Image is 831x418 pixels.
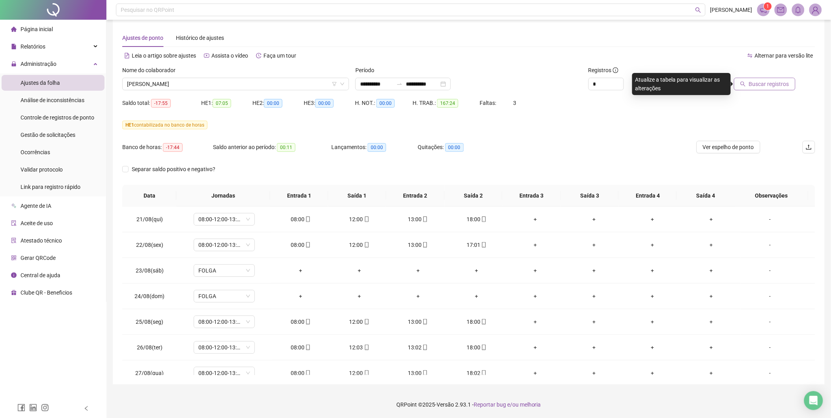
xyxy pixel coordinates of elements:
div: 13:00 [395,317,441,326]
span: mobile [304,319,311,325]
div: - [747,241,794,249]
div: + [278,292,324,300]
span: swap [747,53,753,58]
div: + [512,266,558,275]
span: mobile [304,242,311,248]
span: Controle de registros de ponto [21,114,94,121]
span: upload [806,144,812,150]
span: 22/08(sex) [136,242,163,248]
img: 93983 [810,4,822,16]
div: Saldo total: [122,99,201,108]
div: - [747,215,794,224]
span: down [340,82,345,86]
span: Relatórios [21,43,45,50]
div: 08:00 [278,369,324,377]
span: Link para registro rápido [21,184,80,190]
div: + [395,266,441,275]
span: file-text [124,53,130,58]
div: + [688,317,734,326]
span: Administração [21,61,56,67]
span: -17:55 [151,99,171,108]
th: Observações [735,185,809,207]
div: + [571,241,617,249]
div: 13:00 [395,215,441,224]
div: - [747,266,794,275]
span: 08:00-12:00-13:00-18:00 [198,316,250,328]
span: search [695,7,701,13]
div: + [688,343,734,352]
span: mobile [422,319,428,325]
span: [PERSON_NAME] [710,6,753,14]
div: 13:00 [395,369,441,377]
span: mobile [422,370,428,376]
span: 00:00 [445,143,464,152]
div: Atualize a tabela para visualizar as alterações [632,73,731,95]
div: 12:00 [336,215,383,224]
span: Central de ajuda [21,272,60,278]
span: Agente de IA [21,203,51,209]
div: + [629,369,676,377]
span: youtube [204,53,209,58]
span: Página inicial [21,26,53,32]
span: audit [11,220,17,226]
span: notification [760,6,767,13]
span: Registros [588,66,618,75]
th: Entrada 3 [502,185,560,207]
span: linkedin [29,404,37,412]
span: mobile [422,345,428,350]
span: contabilizada no banco de horas [122,121,207,129]
div: 18:00 [454,215,500,224]
div: + [278,266,324,275]
div: + [688,215,734,224]
span: 1 [766,4,769,9]
div: + [629,215,676,224]
span: mobile [422,216,428,222]
span: -17:44 [163,143,183,152]
span: Ajustes de ponto [122,35,163,41]
span: 23/08(sáb) [136,267,164,274]
span: 08:00-12:00-13:00-18:00 [198,367,250,379]
span: Atestado técnico [21,237,62,244]
label: Nome do colaborador [122,66,181,75]
span: lock [11,61,17,67]
th: Data [122,185,176,207]
div: + [571,343,617,352]
div: + [571,369,617,377]
span: 167:24 [437,99,458,108]
div: 12:00 [336,241,383,249]
span: mobile [304,370,311,376]
div: 12:03 [336,343,383,352]
span: HE 1 [125,122,134,128]
span: mobile [480,319,487,325]
div: 18:02 [454,369,500,377]
span: 00:00 [368,143,386,152]
div: + [629,241,676,249]
div: HE 3: [304,99,355,108]
span: Ajustes da folha [21,80,60,86]
div: + [629,317,676,326]
span: mobile [480,216,487,222]
span: instagram [41,404,49,412]
div: + [512,215,558,224]
span: qrcode [11,255,17,261]
span: 24/08(dom) [134,293,164,299]
span: Validar protocolo [21,166,63,173]
span: 00:00 [315,99,334,108]
th: Saída 2 [444,185,502,207]
span: solution [11,238,17,243]
div: + [336,266,383,275]
span: 08:00-12:00-13:00-18:00 [198,213,250,225]
span: Alternar para versão lite [755,52,813,59]
span: Ver espelho de ponto [703,143,754,151]
span: Observações [741,191,802,200]
div: HE 2: [252,99,304,108]
span: bell [795,6,802,13]
th: Entrada 1 [270,185,328,207]
div: HE 1: [201,99,252,108]
span: mobile [363,319,370,325]
span: mobile [363,216,370,222]
div: + [629,266,676,275]
div: - [747,317,794,326]
span: Histórico de ajustes [176,35,224,41]
div: + [512,369,558,377]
